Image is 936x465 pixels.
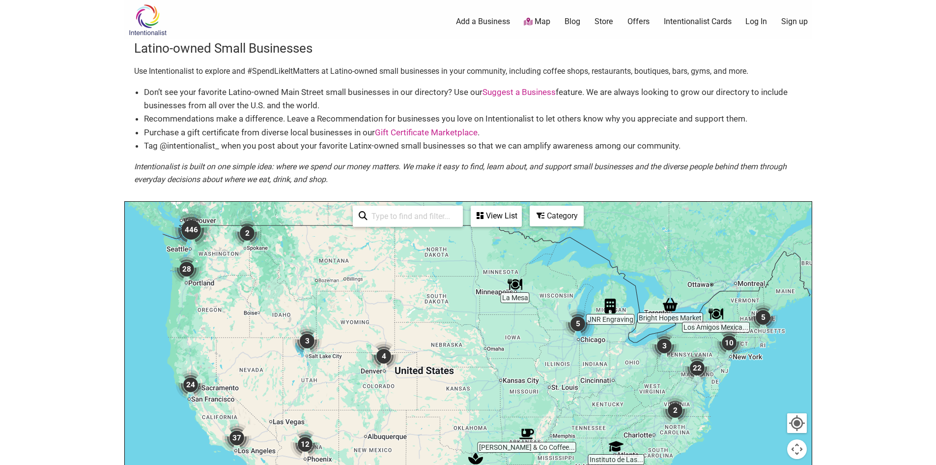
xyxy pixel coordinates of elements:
[787,439,807,459] button: Map camera controls
[222,423,252,453] div: 37
[519,427,534,441] div: Fidel & Co Coffee Roasters
[530,206,584,226] div: Filter by category
[134,65,802,78] p: Use Intentionalist to explore and #SpendLikeItMatters at Latino-owned small businesses in your co...
[292,326,322,356] div: 3
[627,16,650,27] a: Offers
[171,210,211,249] div: 446
[709,307,723,321] div: Los Amigos Mexican Restaurant
[663,297,678,312] div: Bright Hopes Market
[565,16,580,27] a: Blog
[595,16,613,27] a: Store
[456,16,510,27] a: Add a Business
[144,126,802,139] li: Purchase a gift certificate from diverse local businesses in our .
[172,254,201,284] div: 28
[134,39,802,57] h3: Latino-owned Small Businesses
[482,87,556,97] a: Suggest a Business
[531,207,583,225] div: Category
[124,4,171,36] img: Intentionalist
[524,16,550,28] a: Map
[144,86,802,112] li: Don’t see your favorite Latino-owned Main Street small businesses in our directory? Use our featu...
[232,218,262,248] div: 2
[144,139,802,153] li: Tag @intentionalist_ when you post about your favorite Latinx-owned small businesses so that we c...
[781,16,808,27] a: Sign up
[290,430,320,459] div: 12
[134,162,787,184] em: Intentionalist is built on one simple idea: where we spend our money matters. We make it easy to ...
[787,413,807,433] button: Your Location
[664,16,732,27] a: Intentionalist Cards
[471,206,522,227] div: See a list of the visible businesses
[563,309,593,339] div: 5
[353,206,463,227] div: Type to search and filter
[650,331,679,361] div: 3
[609,439,624,454] div: Instituto de Las Américas
[472,207,521,225] div: View List
[682,353,712,383] div: 22
[748,303,778,332] div: 5
[714,328,744,358] div: 10
[508,277,522,292] div: La Mesa
[176,370,205,400] div: 24
[375,127,478,137] a: Gift Certificate Marketplace
[368,207,457,226] input: Type to find and filter...
[603,299,618,313] div: JNR Engraving
[660,396,690,425] div: 2
[144,112,802,125] li: Recommendations make a difference. Leave a Recommendation for businesses you love on Intentionali...
[745,16,767,27] a: Log In
[369,341,398,371] div: 4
